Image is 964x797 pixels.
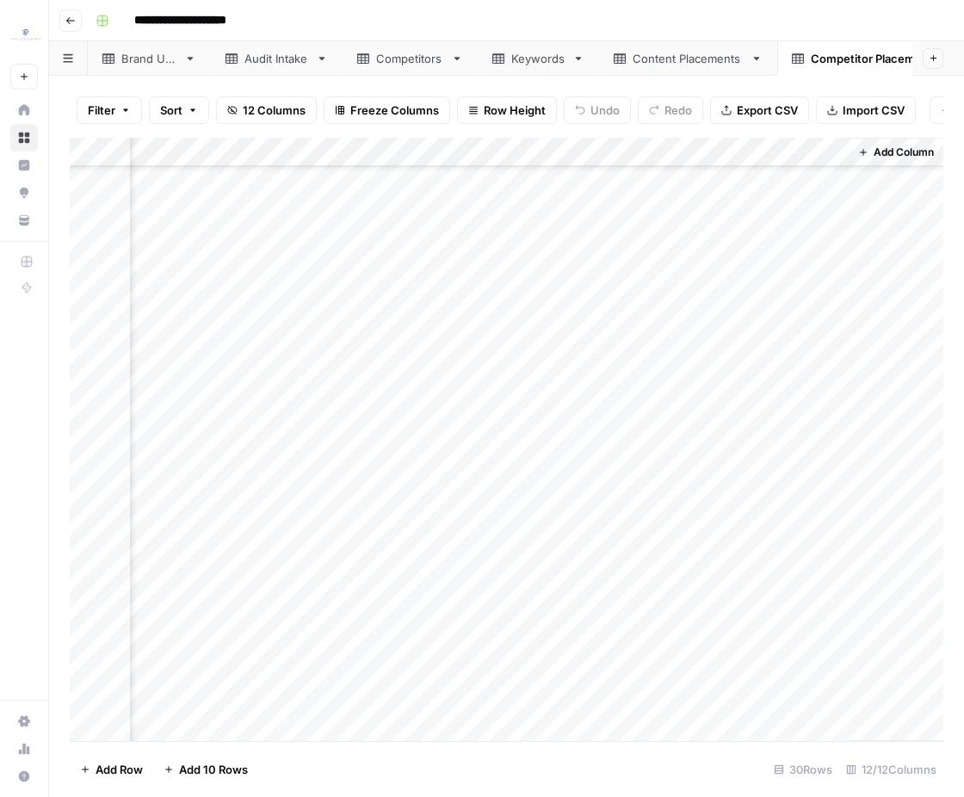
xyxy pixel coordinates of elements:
a: Competitors [343,41,478,76]
div: Keywords [511,50,565,67]
button: Add 10 Rows [153,756,258,783]
button: Export CSV [710,96,809,124]
a: Home [10,96,38,124]
span: Freeze Columns [350,102,439,119]
div: 12/12 Columns [839,756,943,783]
button: Row Height [457,96,557,124]
div: 30 Rows [767,756,839,783]
div: Competitor Placements [811,50,939,67]
a: Keywords [478,41,599,76]
span: Add Column [874,145,934,160]
span: Import CSV [843,102,905,119]
a: Brand URL [88,41,211,76]
button: Redo [638,96,703,124]
div: Brand URL [121,50,177,67]
span: Sort [160,102,182,119]
button: Filter [77,96,142,124]
span: Add 10 Rows [179,761,248,778]
button: Help + Support [10,763,38,790]
span: 12 Columns [243,102,306,119]
a: Your Data [10,207,38,234]
span: Undo [590,102,620,119]
a: Insights [10,151,38,179]
a: Usage [10,735,38,763]
button: Freeze Columns [324,96,450,124]
span: Add Row [96,761,143,778]
button: Import CSV [816,96,916,124]
span: Redo [664,102,692,119]
button: Add Row [70,756,153,783]
div: Competitors [376,50,444,67]
div: Content Placements [633,50,744,67]
button: 12 Columns [216,96,317,124]
a: Settings [10,707,38,735]
a: Browse [10,124,38,151]
a: Content Placements [599,41,777,76]
span: Export CSV [737,102,798,119]
span: Filter [88,102,115,119]
button: Sort [149,96,209,124]
button: Undo [564,96,631,124]
img: PartnerCentric Sales Tools Logo [10,20,41,51]
button: Add Column [851,141,941,164]
button: Workspace: PartnerCentric Sales Tools [10,14,38,57]
a: Audit Intake [211,41,343,76]
a: Opportunities [10,179,38,207]
span: Row Height [484,102,546,119]
div: Audit Intake [244,50,309,67]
